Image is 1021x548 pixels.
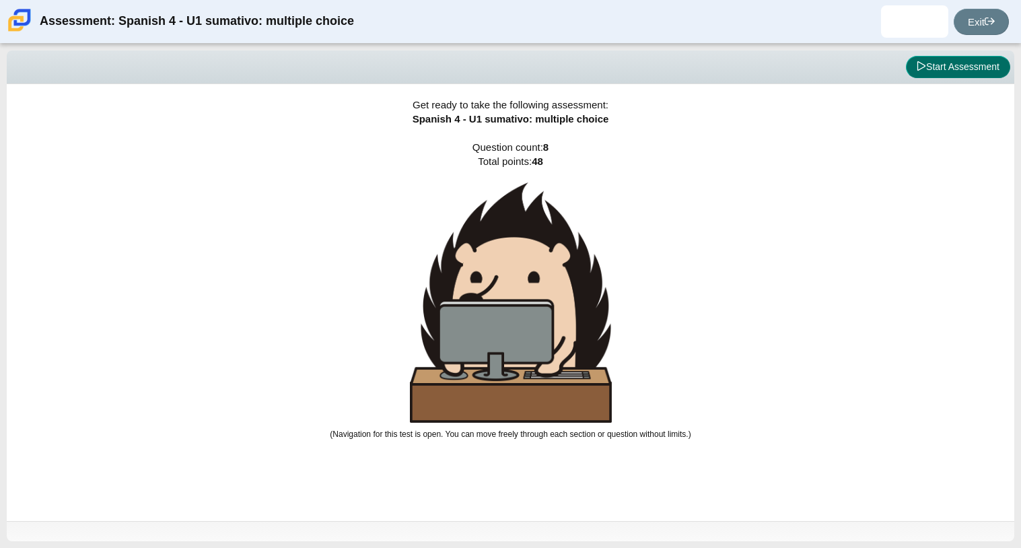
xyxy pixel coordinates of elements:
button: Start Assessment [906,56,1010,79]
img: Carmen School of Science & Technology [5,6,34,34]
img: dulce.gutierrezval.DNUES9 [904,11,925,32]
span: Spanish 4 - U1 sumativo: multiple choice [413,113,609,125]
a: Carmen School of Science & Technology [5,25,34,36]
img: hedgehog-behind-computer-large.png [410,182,612,423]
span: Get ready to take the following assessment: [413,99,608,110]
div: Assessment: Spanish 4 - U1 sumativo: multiple choice [40,5,354,38]
a: Exit [954,9,1009,35]
small: (Navigation for this test is open. You can move freely through each section or question without l... [330,430,691,439]
b: 8 [543,141,549,153]
span: Question count: Total points: [330,141,691,439]
b: 48 [532,156,543,167]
